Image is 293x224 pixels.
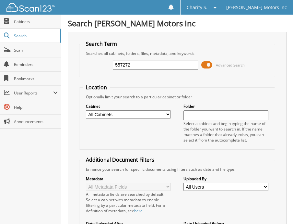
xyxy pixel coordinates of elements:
span: Help [14,105,58,110]
span: Announcements [14,119,58,124]
label: Metadata [86,176,171,181]
legend: Location [83,84,110,91]
iframe: Chat Widget [261,193,293,224]
span: Cabinets [14,19,58,24]
div: Optionally limit your search to a particular cabinet or folder [83,94,272,100]
span: Charity S. [187,6,207,9]
label: Cabinet [86,104,171,109]
span: Bookmarks [14,76,58,81]
span: Reminders [14,62,58,67]
div: Enhance your search for specific documents using filters such as date and file type. [83,167,272,172]
span: User Reports [14,90,53,96]
span: Search [14,33,57,39]
legend: Search Term [83,40,120,47]
span: Advanced Search [216,63,245,68]
span: [PERSON_NAME] Motors Inc [226,6,287,9]
label: Uploaded By [183,176,269,181]
a: here [134,208,143,214]
h1: Search [PERSON_NAME] Motors Inc [68,18,287,29]
label: Folder [183,104,269,109]
span: Scan [14,47,58,53]
legend: Additional Document Filters [83,156,158,163]
div: Select a cabinet and begin typing the name of the folder you want to search in. If the name match... [183,121,269,143]
img: scan123-logo-white.svg [6,3,55,12]
div: All metadata fields are searched by default. Select a cabinet with metadata to enable filtering b... [86,192,171,214]
div: Searches all cabinets, folders, files, metadata, and keywords [83,51,272,56]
